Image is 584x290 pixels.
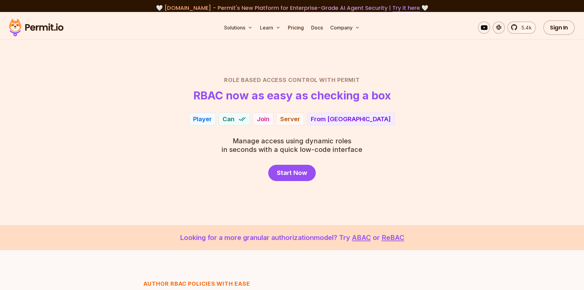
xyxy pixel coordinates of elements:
[280,115,300,123] div: Server
[352,234,371,242] a: ABAC
[15,4,569,12] div: 🤍 🤍
[309,21,325,34] a: Docs
[6,17,66,38] img: Permit logo
[257,115,269,123] div: Join
[78,76,507,84] h2: Role Based Access Control
[193,89,391,102] h1: RBAC now as easy as checking a box
[285,21,306,34] a: Pricing
[518,24,532,31] span: 5.4k
[222,137,362,154] p: in seconds with a quick low-code interface
[268,165,316,181] a: Start Now
[258,21,283,34] button: Learn
[193,115,212,123] div: Player
[319,76,360,84] span: with Permit
[392,4,420,12] a: Try it here
[222,21,255,34] button: Solutions
[15,233,569,243] p: Looking for a more granular authorization model? Try or
[382,234,404,242] a: ReBAC
[543,20,575,35] a: Sign In
[328,21,362,34] button: Company
[143,280,311,288] h3: Author RBAC POLICIES with EASE
[222,137,362,145] span: Manage access using dynamic roles
[311,115,391,123] div: From [GEOGRAPHIC_DATA]
[223,115,235,123] span: Can
[507,21,536,34] a: 5.4k
[277,168,307,177] span: Start Now
[164,4,420,12] span: [DOMAIN_NAME] - Permit's New Platform for Enterprise-Grade AI Agent Security |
